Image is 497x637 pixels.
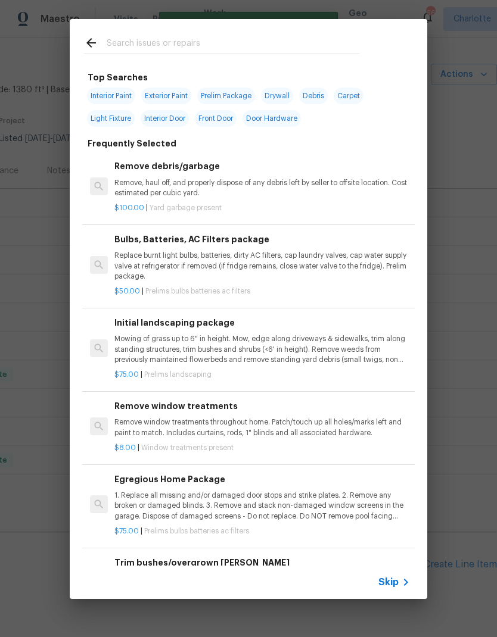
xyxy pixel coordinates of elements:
p: 1. Replace all missing and/or damaged door stops and strike plates. 2. Remove any broken or damag... [114,491,410,521]
h6: Remove window treatments [114,399,410,413]
h6: Bulbs, Batteries, AC Filters package [114,233,410,246]
h6: Initial landscaping package [114,316,410,329]
span: Carpet [334,88,364,104]
input: Search issues or repairs [107,36,359,54]
span: Exterior Paint [141,88,191,104]
span: Interior Paint [87,88,135,104]
span: Drywall [261,88,293,104]
h6: Remove debris/garbage [114,160,410,173]
h6: Trim bushes/overgrown [PERSON_NAME] [114,556,410,569]
p: Remove, haul off, and properly dispose of any debris left by seller to offsite location. Cost est... [114,178,410,198]
p: Replace burnt light bulbs, batteries, dirty AC filters, cap laundry valves, cap water supply valv... [114,251,410,281]
span: Front Door [195,110,237,127]
p: | [114,370,410,380]
span: Prelims bulbs batteries ac filters [144,527,249,535]
span: Prelim Package [197,88,255,104]
p: | [114,526,410,536]
p: | [114,286,410,296]
span: $75.00 [114,371,139,378]
p: Remove window treatments throughout home. Patch/touch up all holes/marks left and paint to match.... [114,417,410,438]
span: Prelims bulbs batteries ac filters [145,288,250,295]
span: Window treatments present [141,444,234,451]
span: $75.00 [114,527,139,535]
span: Debris [299,88,328,104]
span: Interior Door [141,110,189,127]
span: Door Hardware [243,110,301,127]
span: $50.00 [114,288,140,295]
span: Yard garbage present [150,204,222,211]
span: $8.00 [114,444,136,451]
p: | [114,203,410,213]
span: Light Fixture [87,110,135,127]
span: Skip [378,576,399,588]
span: $100.00 [114,204,144,211]
h6: Top Searches [88,71,148,84]
p: | [114,443,410,453]
h6: Frequently Selected [88,137,176,150]
span: Prelims landscaping [144,371,212,378]
h6: Egregious Home Package [114,473,410,486]
p: Mowing of grass up to 6" in height. Mow, edge along driveways & sidewalks, trim along standing st... [114,334,410,364]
